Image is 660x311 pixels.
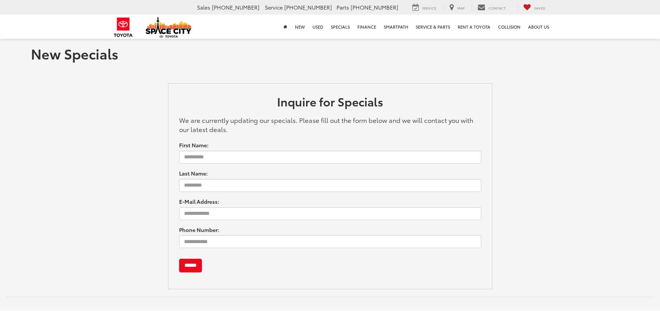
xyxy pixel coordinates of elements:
a: Finance [354,15,380,39]
span: Service [265,3,283,11]
label: Phone Number: [179,226,219,234]
a: New [291,15,309,39]
label: First Name: [179,141,208,149]
a: Home [280,15,291,39]
a: Collision [494,15,524,39]
p: We are currently updating our specials. Please fill out the form below and we will contact you wi... [179,115,481,134]
label: E-Mail Address: [179,198,219,205]
span: [PHONE_NUMBER] [351,3,398,11]
a: About Us [524,15,553,39]
img: Toyota [109,15,138,40]
span: [PHONE_NUMBER] [284,3,332,11]
span: Saved [534,5,545,10]
h2: Inquire for Specials [179,95,481,111]
span: Contact [489,5,506,10]
span: Sales [197,3,210,11]
a: My Saved Vehicles [517,3,551,12]
label: Last Name: [179,169,208,177]
a: Map [444,3,470,12]
a: Service & Parts [412,15,454,39]
span: [PHONE_NUMBER] [212,3,260,11]
a: Service [407,3,442,12]
a: Used [309,15,327,39]
span: Map [457,5,465,10]
a: Rent a Toyota [454,15,494,39]
a: Contact [472,3,511,12]
a: SmartPath [380,15,412,39]
span: Parts [336,3,349,11]
h1: New Specials [31,46,629,61]
img: Space City Toyota [146,17,191,38]
span: Service [422,5,436,10]
a: Specials [327,15,354,39]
